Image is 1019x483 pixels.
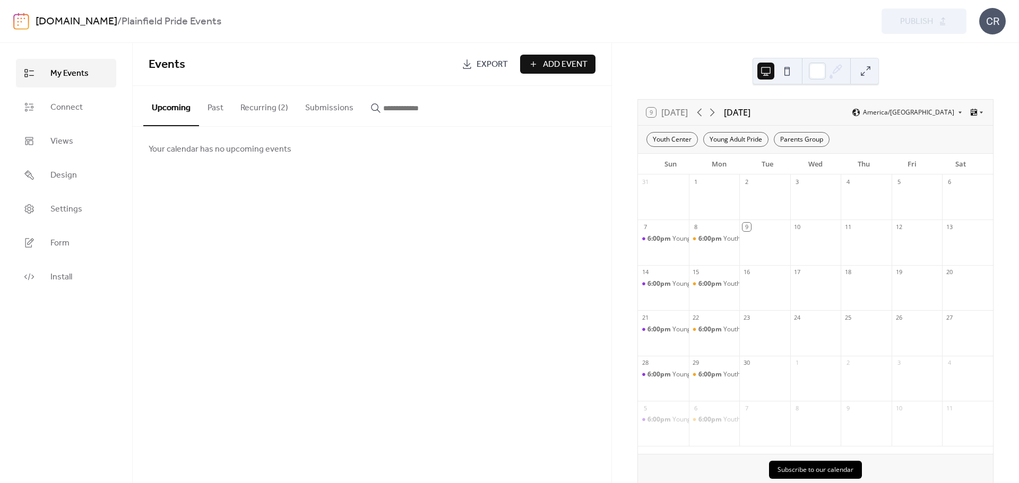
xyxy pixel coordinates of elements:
[672,415,725,424] div: Young Adult Pride
[895,178,903,186] div: 5
[844,404,852,412] div: 9
[844,223,852,231] div: 11
[793,404,801,412] div: 8
[945,268,953,276] div: 20
[692,178,700,186] div: 1
[638,370,689,379] div: Young Adult Pride
[840,154,888,175] div: Thu
[646,132,698,147] div: Youth Center
[945,313,953,321] div: 27
[647,234,672,243] span: 6:00pm
[16,127,116,155] a: Views
[16,161,116,189] a: Design
[742,313,750,321] div: 23
[199,86,232,125] button: Past
[945,178,953,186] div: 6
[672,279,725,288] div: Young Adult Pride
[50,169,77,182] span: Design
[703,132,768,147] div: Young Adult Pride
[698,415,723,424] span: 6:00pm
[672,234,725,243] div: Young Adult Pride
[742,223,750,231] div: 9
[945,223,953,231] div: 13
[723,279,762,288] div: Youth Center
[647,415,672,424] span: 6:00pm
[945,404,953,412] div: 11
[50,67,89,80] span: My Events
[769,461,862,479] button: Subscribe to our calendar
[698,234,723,243] span: 6:00pm
[863,109,954,116] span: America/[GEOGRAPHIC_DATA]
[742,268,750,276] div: 16
[793,313,801,321] div: 24
[689,415,740,424] div: Youth Center
[647,279,672,288] span: 6:00pm
[297,86,362,125] button: Submissions
[774,132,830,147] div: Parents Group
[50,135,73,148] span: Views
[723,325,762,334] div: Youth Center
[689,279,740,288] div: Youth Center
[793,268,801,276] div: 17
[647,325,672,334] span: 6:00pm
[50,271,72,284] span: Install
[844,313,852,321] div: 25
[16,59,116,87] a: My Events
[742,404,750,412] div: 7
[743,154,791,175] div: Tue
[895,313,903,321] div: 26
[641,404,649,412] div: 5
[143,86,199,126] button: Upcoming
[742,359,750,367] div: 30
[117,12,122,32] b: /
[641,268,649,276] div: 14
[638,279,689,288] div: Young Adult Pride
[793,359,801,367] div: 1
[692,404,700,412] div: 6
[689,234,740,243] div: Youth Center
[50,101,83,114] span: Connect
[695,154,743,175] div: Mon
[791,154,840,175] div: Wed
[16,229,116,257] a: Form
[698,325,723,334] span: 6:00pm
[689,325,740,334] div: Youth Center
[36,12,117,32] a: [DOMAIN_NAME]
[979,8,1006,34] div: CR
[641,359,649,367] div: 28
[692,268,700,276] div: 15
[641,313,649,321] div: 21
[149,53,185,76] span: Events
[232,86,297,125] button: Recurring (2)
[936,154,985,175] div: Sat
[149,143,291,156] span: Your calendar has no upcoming events
[641,178,649,186] div: 31
[945,359,953,367] div: 4
[723,370,762,379] div: Youth Center
[50,203,82,216] span: Settings
[692,359,700,367] div: 29
[742,178,750,186] div: 2
[724,106,750,119] div: [DATE]
[844,359,852,367] div: 2
[895,404,903,412] div: 10
[692,313,700,321] div: 22
[638,234,689,243] div: Young Adult Pride
[520,55,595,74] a: Add Event
[16,262,116,291] a: Install
[888,154,936,175] div: Fri
[895,268,903,276] div: 19
[844,178,852,186] div: 4
[477,58,508,71] span: Export
[638,415,689,424] div: Young Adult Pride
[641,223,649,231] div: 7
[454,55,516,74] a: Export
[646,154,695,175] div: Sun
[16,195,116,223] a: Settings
[895,359,903,367] div: 3
[50,237,70,250] span: Form
[16,93,116,121] a: Connect
[647,370,672,379] span: 6:00pm
[13,13,29,30] img: logo
[698,279,723,288] span: 6:00pm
